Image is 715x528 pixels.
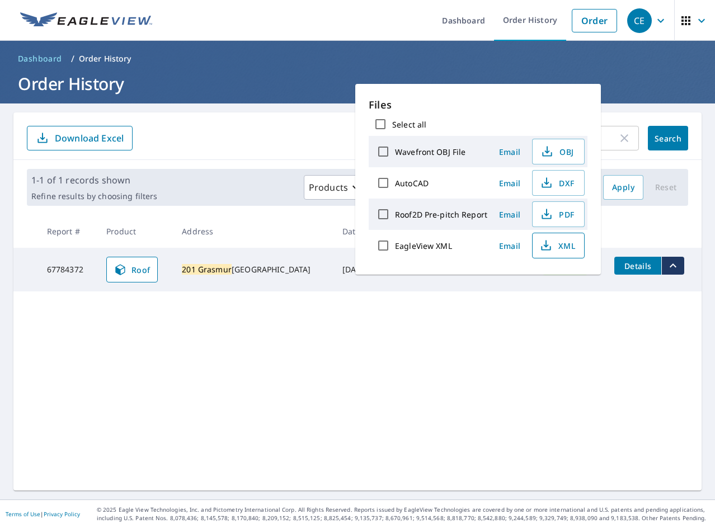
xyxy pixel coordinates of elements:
span: Dashboard [18,53,62,64]
label: AutoCAD [395,178,429,188]
h1: Order History [13,72,702,95]
button: DXF [532,170,585,196]
a: Dashboard [13,50,67,68]
span: PDF [539,208,575,221]
div: [GEOGRAPHIC_DATA] [182,264,324,275]
label: Wavefront OBJ File [395,147,465,157]
th: Date [333,215,380,248]
p: | [6,511,80,517]
button: Download Excel [27,126,133,150]
nav: breadcrumb [13,50,702,68]
span: Email [496,209,523,220]
button: filesDropdownBtn-67784372 [661,257,684,275]
td: 67784372 [38,248,97,291]
img: EV Logo [20,12,152,29]
p: Products [309,181,348,194]
button: Email [492,206,528,223]
a: Privacy Policy [44,510,80,518]
button: Email [492,143,528,161]
th: Report # [38,215,97,248]
p: Files [369,97,587,112]
span: OBJ [539,145,575,158]
th: Product [97,215,173,248]
td: [DATE] [333,248,380,291]
span: Email [496,178,523,188]
button: OBJ [532,139,585,164]
a: Terms of Use [6,510,40,518]
li: / [71,52,74,65]
p: Download Excel [55,132,124,144]
span: Email [496,147,523,157]
button: Apply [603,175,643,200]
p: 1-1 of 1 records shown [31,173,157,187]
button: Products [304,175,369,200]
a: Roof [106,257,158,282]
span: Search [657,133,679,144]
p: Refine results by choosing filters [31,191,157,201]
label: Roof2D Pre-pitch Report [395,209,487,220]
span: Email [496,241,523,251]
div: CE [627,8,652,33]
label: Select all [392,119,426,130]
button: detailsBtn-67784372 [614,257,661,275]
a: Order [572,9,617,32]
button: Email [492,237,528,254]
span: Apply [612,181,634,195]
span: Roof [114,263,150,276]
p: Order History [79,53,131,64]
span: Details [621,261,655,271]
button: XML [532,233,585,258]
label: EagleView XML [395,241,452,251]
button: PDF [532,201,585,227]
p: © 2025 Eagle View Technologies, Inc. and Pictometry International Corp. All Rights Reserved. Repo... [97,506,709,522]
mark: 201 Grasmur [182,264,232,275]
span: DXF [539,176,575,190]
button: Search [648,126,688,150]
span: XML [539,239,575,252]
th: Address [173,215,333,248]
button: Email [492,175,528,192]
